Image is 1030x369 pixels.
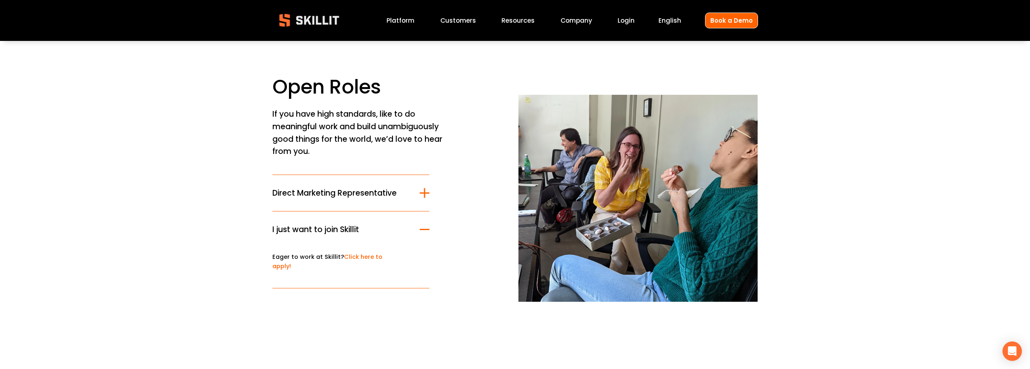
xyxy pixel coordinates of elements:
span: English [658,16,681,25]
h1: Open Roles [272,75,512,99]
a: Login [618,15,635,26]
button: I just want to join Skillit [272,211,430,247]
a: Company [561,15,592,26]
span: I just want to join Skillit [272,224,420,235]
span: Resources [501,16,535,25]
a: folder dropdown [501,15,535,26]
a: Platform [387,15,414,26]
img: Skillit [272,8,346,32]
button: Direct Marketing Representative [272,175,430,211]
span: Direct Marketing Representative [272,187,420,199]
p: If you have high standards, like to do meaningful work and build unambiguously good things for th... [272,108,450,158]
a: Book a Demo [705,13,758,28]
div: I just want to join Skillit [272,247,430,288]
div: language picker [658,15,681,26]
div: Open Intercom Messenger [1002,341,1022,361]
p: Eager to work at Skillit? [272,252,394,271]
a: Customers [440,15,476,26]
